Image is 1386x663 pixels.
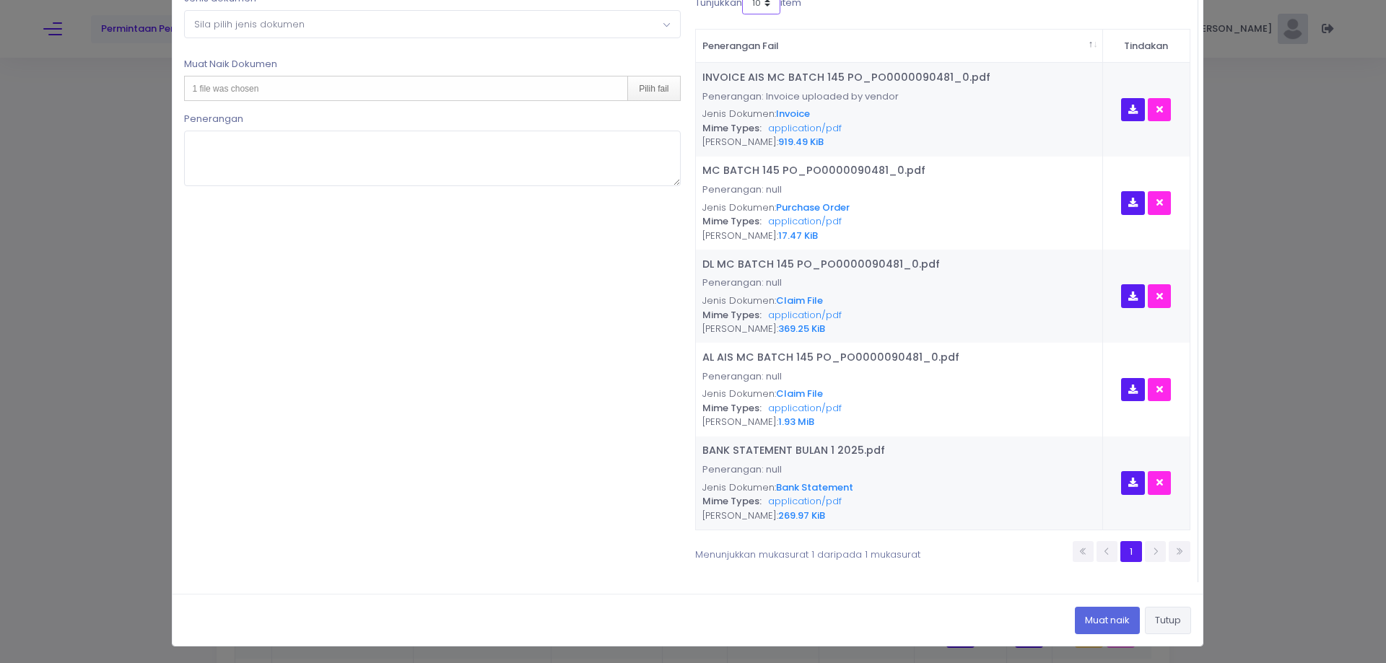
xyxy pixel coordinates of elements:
span: 17.47 KiB [778,229,818,242]
span: application/pdf [768,121,842,135]
span: Claim File [776,387,823,400]
span: application/pdf [768,494,842,508]
span: [PERSON_NAME]: [702,135,778,149]
span: 1.93 MiB [778,415,814,429]
a: BANK STATEMENT BULAN 1 2025.pdf [702,443,885,457]
span: Mime Types: [702,214,762,228]
span: 919.49 KiB [778,135,824,149]
button: Muat turun [1121,191,1145,215]
span: Claim File [776,294,823,307]
th: Penerangan Fail : activate to sort column descending [696,30,1104,63]
span: Jenis Dokumen: [702,480,776,494]
span: Mime Types: [702,308,762,322]
a: MC BATCH 145 PO_PO0000090481_0.pdf [702,163,925,177]
label: Muat Naik Dokumen [184,57,277,71]
button: Padam [1148,98,1172,122]
span: Mime Types: [702,121,762,135]
button: Muat turun [1121,378,1145,402]
span: Mime Types: [702,494,762,508]
button: Padam [1148,284,1172,308]
button: Muat turun [1121,98,1145,122]
span: Jenis Dokumen: [702,107,776,120]
span: Mime Types: [702,401,762,415]
span: Invoice [776,107,810,120]
span: Purchase Order [776,201,850,214]
span: Bank Statement [776,480,853,494]
span: 369.25 KiB [778,322,825,335]
span: [PERSON_NAME]: [702,509,778,522]
button: Tutup [1145,607,1191,634]
a: AL AIS MC BATCH 145 PO_PO0000090481_0.pdf [702,350,959,364]
span: 1 file was chosen [192,84,258,94]
a: 1 [1120,541,1141,562]
button: Padam [1148,378,1172,402]
span: [PERSON_NAME]: [702,415,778,429]
span: [PERSON_NAME]: [702,229,778,242]
button: Padam [1148,191,1172,215]
p: Penerangan: Invoice uploaded by vendor [702,86,990,107]
div: Menunjukkan mukasurat 1 daripada 1 mukasurat [695,540,893,562]
a: DL MC BATCH 145 PO_PO0000090481_0.pdf [702,257,940,271]
p: Penerangan: null [702,459,885,480]
span: [PERSON_NAME]: [702,322,778,335]
span: Jenis Dokumen: [702,387,776,400]
button: Muat turun [1121,471,1145,495]
button: Muat turun [1121,284,1145,308]
th: Tindakan : activate to sort column ascending [1103,30,1190,63]
span: 269.97 KiB [778,509,825,522]
p: Penerangan: null [702,272,940,294]
span: Jenis Dokumen: [702,201,776,214]
span: Jenis Dokumen: [702,294,776,307]
button: Padam [1148,471,1172,495]
a: INVOICE AIS MC BATCH 145 PO_PO0000090481_0.pdf [702,70,990,84]
span: Sila pilih jenis dokumen [194,17,305,31]
span: application/pdf [768,214,842,228]
p: Penerangan: null [702,366,959,387]
p: Penerangan: null [702,179,925,201]
button: Muat naik [1075,607,1140,634]
span: application/pdf [768,401,842,415]
label: Penerangan [184,112,243,126]
div: Pilih fail [627,76,679,100]
span: application/pdf [768,308,842,322]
